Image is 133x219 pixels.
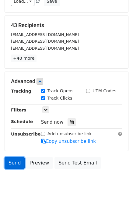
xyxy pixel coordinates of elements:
[11,108,26,112] strong: Filters
[11,55,37,62] a: +40 more
[93,88,116,94] label: UTM Codes
[41,139,96,144] a: Copy unsubscribe link
[5,157,25,169] a: Send
[47,88,74,94] label: Track Opens
[11,132,41,136] strong: Unsubscribe
[103,190,133,219] div: Widget de chat
[103,190,133,219] iframe: Chat Widget
[11,89,31,94] strong: Tracking
[26,157,53,169] a: Preview
[11,46,79,51] small: [EMAIL_ADDRESS][DOMAIN_NAME]
[11,78,122,85] h5: Advanced
[54,157,101,169] a: Send Test Email
[11,39,79,44] small: [EMAIL_ADDRESS][DOMAIN_NAME]
[11,22,122,29] h5: 43 Recipients
[47,95,72,101] label: Track Clicks
[41,119,64,125] span: Send now
[11,119,33,124] strong: Schedule
[11,32,79,37] small: [EMAIL_ADDRESS][DOMAIN_NAME]
[47,131,92,137] label: Add unsubscribe link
